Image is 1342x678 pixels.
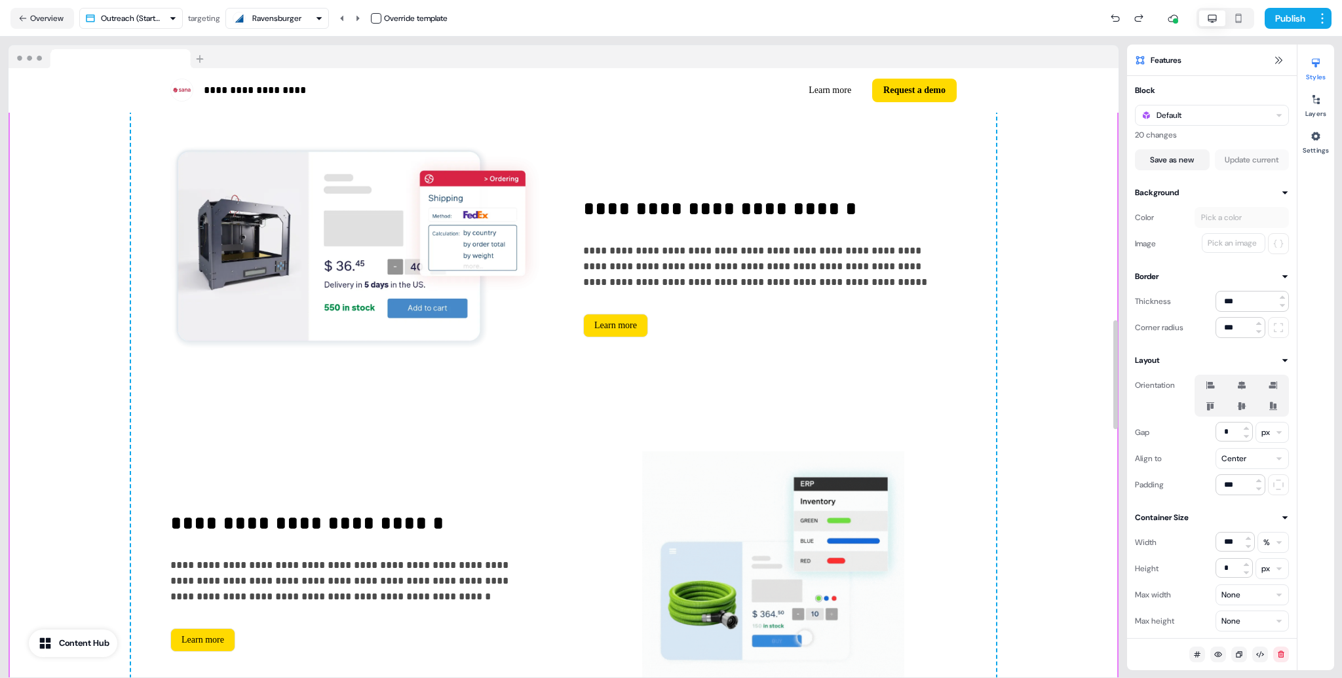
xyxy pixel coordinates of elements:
[1135,186,1179,199] div: Background
[1135,474,1164,495] div: Padding
[1261,426,1270,439] div: px
[1202,233,1265,253] button: Pick an image
[1195,207,1289,228] button: Pick a color
[1297,126,1334,155] button: Settings
[1221,588,1240,601] div: None
[1135,532,1157,553] div: Width
[1135,270,1159,283] div: Border
[170,137,544,399] img: Image
[1135,291,1171,312] div: Thickness
[1135,270,1289,283] button: Border
[1221,614,1240,628] div: None
[1135,207,1154,228] div: Color
[1135,84,1155,97] div: Block
[1135,611,1174,631] div: Max height
[1135,128,1289,141] div: 20 changes
[10,8,74,29] button: Overview
[1135,149,1210,170] button: Save as new
[1135,511,1189,524] div: Container Size
[188,12,220,25] div: targeting
[1135,422,1149,443] div: Gap
[583,314,648,337] button: Learn more
[1261,562,1270,575] div: px
[1135,354,1289,367] button: Layout
[29,630,117,657] button: Content Hub
[170,628,235,652] button: Learn more
[798,79,862,102] button: Learn more
[1135,448,1162,469] div: Align to
[1265,8,1313,29] button: Publish
[1135,354,1160,367] div: Layout
[1135,317,1183,338] div: Corner radius
[384,12,448,25] div: Override template
[1157,109,1181,122] div: Default
[1205,236,1259,250] div: Pick an image
[252,12,301,25] div: Ravensburger
[1135,84,1289,97] button: Block
[872,79,957,102] button: Request a demo
[1198,211,1244,224] div: Pick a color
[1151,54,1181,67] span: Features
[9,45,210,69] img: Browser topbar
[1297,52,1334,81] button: Styles
[1297,89,1334,118] button: Layers
[1135,186,1289,199] button: Background
[1135,233,1156,254] div: Image
[1135,105,1289,126] button: Default
[1135,375,1175,396] div: Orientation
[1221,452,1246,465] div: Center
[101,12,164,25] div: Outreach (Starter)
[1135,511,1289,524] button: Container Size
[1263,536,1270,549] div: %
[1135,558,1159,579] div: Height
[569,79,957,102] div: Learn moreRequest a demo
[225,8,329,29] button: Ravensburger
[1135,584,1171,605] div: Max width
[59,637,109,650] div: Content Hub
